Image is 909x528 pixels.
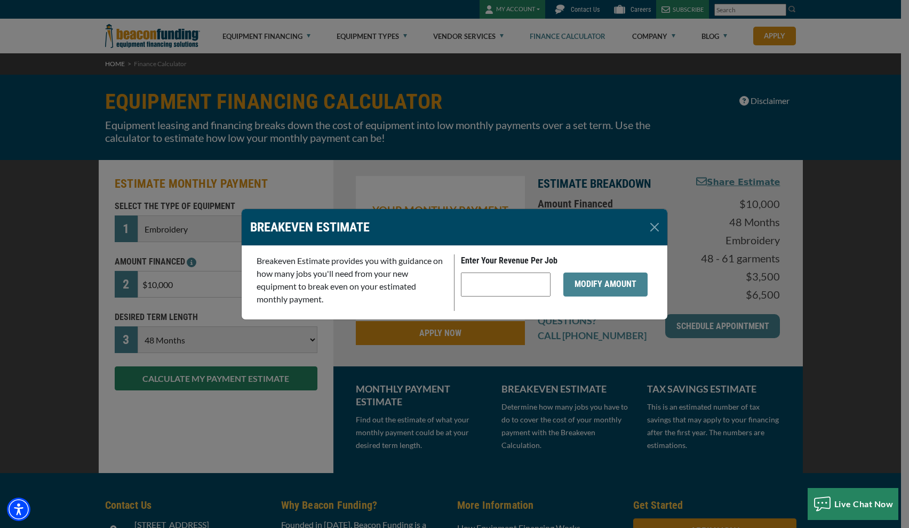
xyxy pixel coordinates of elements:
[646,219,663,236] button: Close
[250,218,370,237] p: BREAKEVEN ESTIMATE
[257,254,448,306] p: Breakeven Estimate provides you with guidance on how many jobs you'll need from your new equipmen...
[563,273,648,297] button: MODIFY AMOUNT
[808,488,899,520] button: Live Chat Now
[7,498,30,521] div: Accessibility Menu
[461,254,557,267] label: Enter Your Revenue Per Job
[834,499,894,509] span: Live Chat Now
